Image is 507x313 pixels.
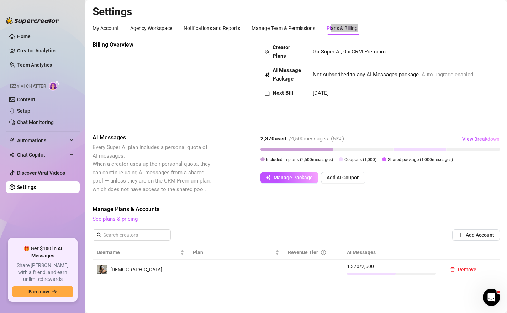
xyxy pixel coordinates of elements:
[422,71,473,79] span: Auto-upgrade enabled
[12,286,73,297] button: Earn nowarrow-right
[103,231,161,239] input: Search creators
[458,267,476,272] span: Remove
[17,184,36,190] a: Settings
[17,149,68,160] span: Chat Copilot
[9,138,15,143] span: thunderbolt
[93,41,212,49] span: Billing Overview
[462,136,500,142] span: View Breakdown
[17,170,65,176] a: Discover Viral Videos
[6,17,59,24] img: logo-BBDzfeDw.svg
[17,119,54,125] a: Chat Monitoring
[17,62,52,68] a: Team Analytics
[10,83,46,90] span: Izzy AI Chatter
[289,135,328,142] span: / 4,500 messages
[265,91,270,96] span: calendar
[260,172,318,183] button: Manage Package
[483,289,500,306] iframe: Intercom live chat
[265,50,270,55] span: team
[97,248,179,256] span: Username
[331,135,344,142] span: ( 53 %)
[17,34,31,39] a: Home
[313,48,386,55] span: 0 x Super AI, 0 x CRM Premium
[466,232,494,238] span: Add Account
[327,24,358,32] div: Plans & Billing
[12,245,73,259] span: 🎁 Get $100 in AI Messages
[97,232,102,237] span: search
[273,67,301,82] strong: AI Message Package
[343,246,440,260] th: AI Messages
[12,262,73,283] span: Share [PERSON_NAME] with a friend, and earn unlimited rewards
[321,172,365,183] button: Add AI Coupon
[313,71,419,79] span: Not subscribed to any AI Messages package
[327,175,360,180] span: Add AI Coupon
[93,144,211,193] span: Every Super AI plan includes a personal quota of AI messages. When a creator uses up their person...
[17,108,30,114] a: Setup
[28,289,49,294] span: Earn now
[97,265,107,274] img: Goddess
[450,267,455,272] span: delete
[93,246,189,260] th: Username
[49,80,60,91] img: AI Chatter
[17,45,74,56] a: Creator Analytics
[17,135,68,146] span: Automations
[452,229,500,241] button: Add Account
[93,133,212,142] span: AI Messages
[130,24,172,32] div: Agency Workspace
[321,250,326,255] span: info-circle
[110,267,162,272] span: [DEMOGRAPHIC_DATA]
[273,44,290,59] strong: Creator Plans
[462,133,500,145] button: View Breakdown
[252,24,315,32] div: Manage Team & Permissions
[93,216,138,222] a: See plans & pricing
[266,157,333,162] span: Included in plans ( 2,500 messages)
[273,90,293,96] strong: Next Bill
[347,262,436,270] span: 1,370 / 2,500
[458,232,463,237] span: plus
[52,289,57,294] span: arrow-right
[184,24,240,32] div: Notifications and Reports
[93,24,119,32] div: My Account
[93,5,500,19] h2: Settings
[260,135,286,142] strong: 2,370 used
[193,248,274,256] span: Plan
[344,157,376,162] span: Coupons ( 1,000 )
[313,90,329,96] span: [DATE]
[444,264,482,275] button: Remove
[274,175,313,180] span: Manage Package
[189,246,284,260] th: Plan
[93,205,500,214] span: Manage Plans & Accounts
[9,152,14,157] img: Chat Copilot
[17,97,35,102] a: Content
[288,250,318,255] span: Revenue Tier
[388,157,453,162] span: Shared package ( 1,000 messages)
